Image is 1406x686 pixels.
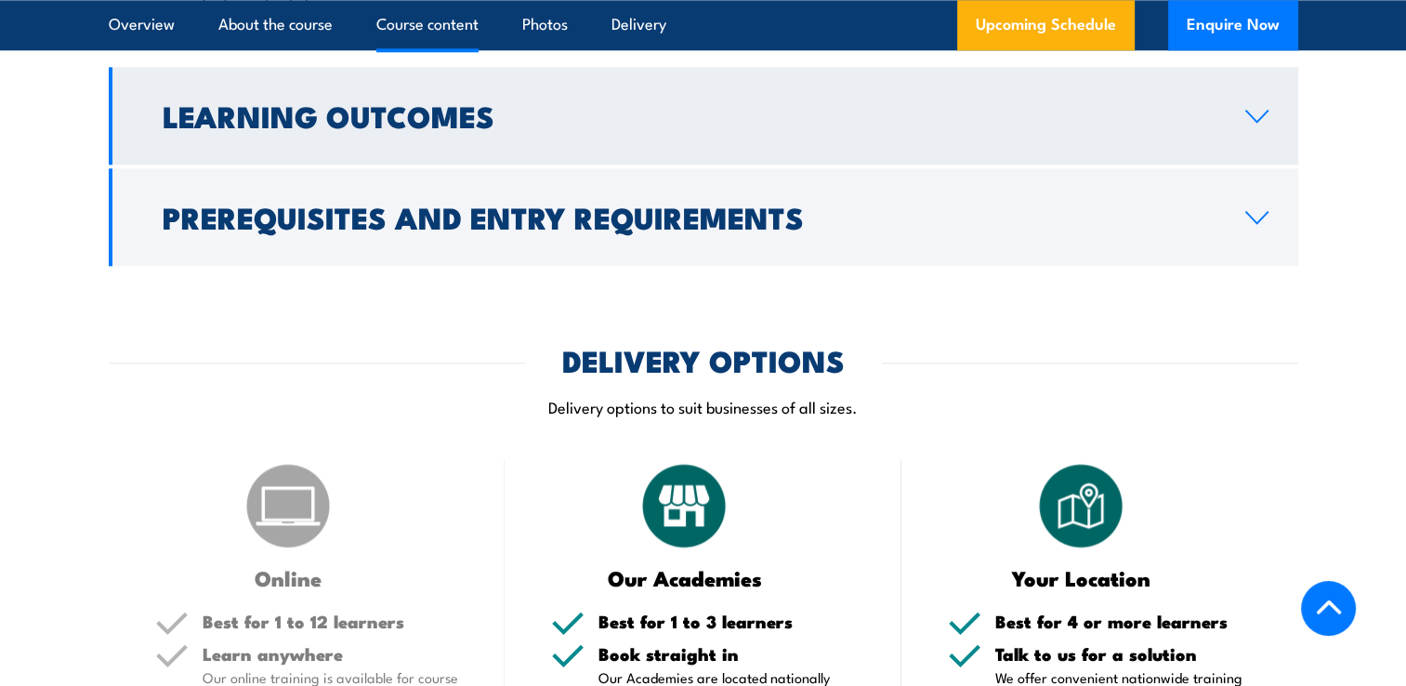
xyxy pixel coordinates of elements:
[203,645,459,663] h5: Learn anywhere
[163,204,1215,230] h2: Prerequisites and Entry Requirements
[948,567,1215,588] h3: Your Location
[203,613,459,630] h5: Best for 1 to 12 learners
[995,613,1252,630] h5: Best for 4 or more learners
[562,347,845,373] h2: DELIVERY OPTIONS
[109,168,1298,266] a: Prerequisites and Entry Requirements
[598,613,855,630] h5: Best for 1 to 3 learners
[163,102,1215,128] h2: Learning Outcomes
[155,567,422,588] h3: Online
[109,396,1298,417] p: Delivery options to suit businesses of all sizes.
[109,67,1298,165] a: Learning Outcomes
[995,645,1252,663] h5: Talk to us for a solution
[551,567,818,588] h3: Our Academies
[598,645,855,663] h5: Book straight in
